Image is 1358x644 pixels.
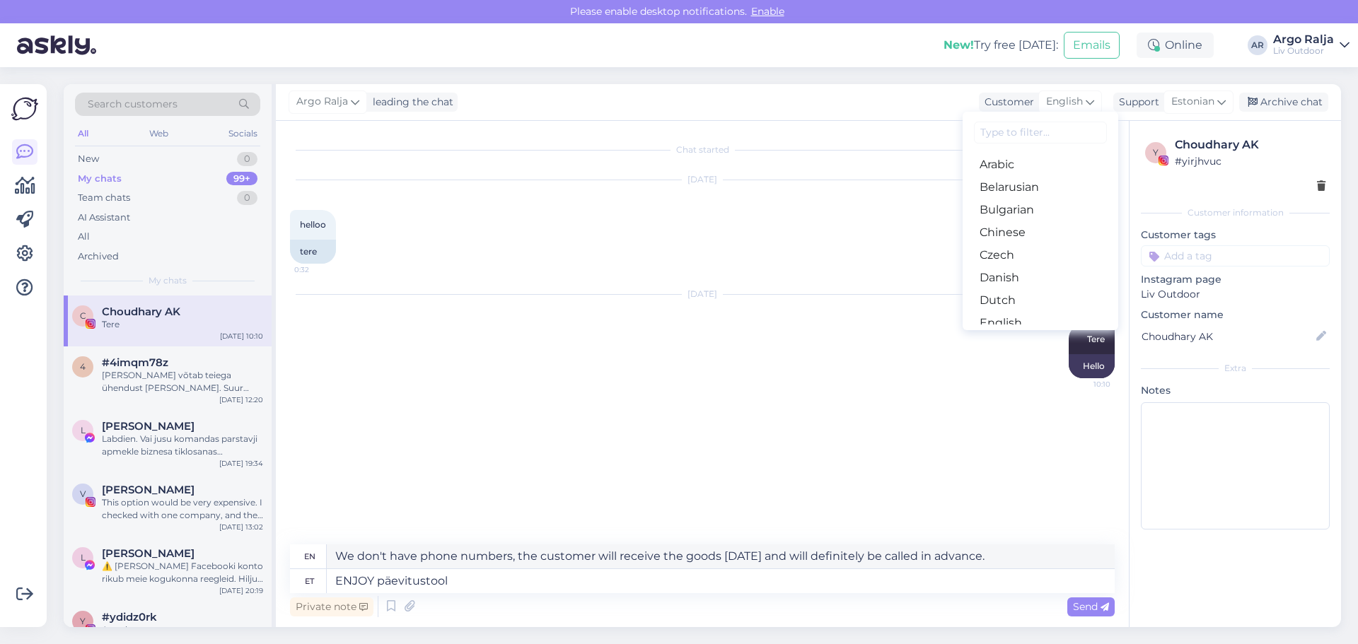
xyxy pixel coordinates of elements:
div: Archive chat [1239,93,1328,112]
div: [DATE] 19:34 [219,458,263,469]
div: [DATE] 10:10 [220,331,263,341]
div: Customer [979,95,1034,110]
a: Chinese [963,221,1118,244]
span: #ydidz0rk [102,611,157,623]
div: 99+ [226,172,257,186]
div: [PERSON_NAME] võtab teiega ühendust [PERSON_NAME]. Suur tänu ja kena päeva jätku! [102,369,263,394]
a: Dutch [963,289,1118,312]
input: Add name [1142,329,1313,344]
div: Liv Outdoor [1273,45,1334,57]
div: This option would be very expensive. I checked with one company, and they quoted 10,000. That is ... [102,496,263,522]
span: Estonian [1171,94,1214,110]
div: ⚠️ [PERSON_NAME] Facebooki konto rikub meie kogukonna reegleid. Hiljuti on meie süsteem saanud ka... [102,560,263,585]
div: [DATE] 13:02 [219,522,263,532]
p: Customer name [1141,308,1330,322]
div: Chat started [290,144,1115,156]
div: 0 [237,152,257,166]
div: All [75,124,91,143]
span: C [80,310,86,321]
div: Private note [290,597,373,616]
div: AI Assistant [78,211,130,225]
div: en [304,544,315,568]
span: Lev Fainveits [102,420,195,433]
div: [DATE] 20:19 [219,585,263,596]
span: Lee Ann Fielies [102,547,195,560]
span: 0:32 [294,264,347,275]
div: Tere [102,318,263,331]
div: Team chats [78,191,130,205]
span: English [1046,94,1083,110]
a: Belarusian [963,176,1118,199]
div: AR [1248,35,1267,55]
div: Attachment [102,623,263,636]
div: Try free [DATE]: [944,37,1058,54]
div: [DATE] [290,173,1115,186]
span: My chats [149,274,187,287]
span: Choudhary AK [102,305,180,318]
span: 4 [80,361,86,372]
span: L [81,425,86,435]
p: Liv Outdoor [1141,287,1330,302]
div: Web [146,124,171,143]
div: et [305,569,314,593]
div: leading the chat [367,95,453,110]
button: Emails [1064,32,1120,59]
a: Arabic [963,153,1118,176]
div: [DATE] [290,288,1115,300]
span: Argo Ralja [296,94,348,110]
span: y [80,616,86,626]
div: Labdien. Vai jusu komandas parstavji apmekle biznesa tiklosanas pasakumus [GEOGRAPHIC_DATA]? Vai ... [102,433,263,458]
span: L [81,552,86,563]
a: English [963,312,1118,334]
div: My chats [78,172,122,186]
div: All [78,230,90,244]
img: Askly Logo [11,95,38,122]
input: Add a tag [1141,245,1330,267]
span: Viktoria [102,484,195,496]
div: New [78,152,99,166]
div: Online [1137,33,1214,58]
b: New! [944,38,974,52]
span: Enable [747,5,789,18]
div: tere [290,240,336,264]
span: Tere [1087,334,1105,344]
div: [DATE] 12:20 [219,394,263,405]
textarea: ENJOY sun lounger [327,544,1115,568]
a: Bulgarian [963,199,1118,221]
div: 0 [237,191,257,205]
span: Send [1073,600,1109,613]
div: Customer information [1141,206,1330,219]
div: # yirjhvuc [1175,153,1325,169]
input: Type to filter... [974,122,1107,144]
div: Hello [1069,354,1115,378]
span: helloo [300,219,326,230]
span: y [1153,147,1159,158]
textarea: ENJOY päevitustool [327,569,1115,593]
p: Notes [1141,383,1330,398]
div: Socials [226,124,260,143]
p: Instagram page [1141,272,1330,287]
div: Choudhary AK [1175,136,1325,153]
a: Czech [963,244,1118,267]
p: Customer tags [1141,228,1330,242]
div: Support [1113,95,1159,110]
span: #4imqm78z [102,356,168,369]
a: Argo RaljaLiv Outdoor [1273,34,1350,57]
div: Argo Ralja [1273,34,1334,45]
div: Archived [78,250,119,264]
a: Danish [963,267,1118,289]
span: 10:10 [1057,379,1110,390]
div: Extra [1141,362,1330,375]
span: Search customers [88,97,178,112]
span: V [80,488,86,499]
